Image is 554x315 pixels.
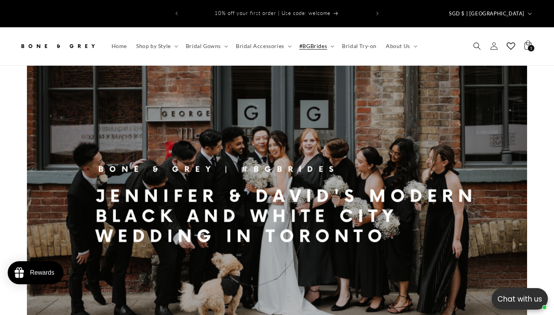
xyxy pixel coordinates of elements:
[386,43,410,50] span: About Us
[132,38,181,54] summary: Shop by Style
[530,45,532,51] span: 1
[231,38,295,54] summary: Bridal Accessories
[107,38,132,54] a: Home
[112,43,127,50] span: Home
[136,43,171,50] span: Shop by Style
[186,43,221,50] span: Bridal Gowns
[17,35,99,58] a: Bone and Grey Bridal
[215,10,330,16] span: 10% off your first order | Use code: welcome
[449,10,524,18] span: SGD $ | [GEOGRAPHIC_DATA]
[381,38,421,54] summary: About Us
[342,43,377,50] span: Bridal Try-on
[19,38,96,55] img: Bone and Grey Bridal
[30,269,54,276] div: Rewards
[181,38,231,54] summary: Bridal Gowns
[299,43,327,50] span: #BGBrides
[369,6,386,21] button: Next announcement
[337,38,381,54] a: Bridal Try-on
[492,288,548,310] button: Open chatbox
[492,293,548,305] p: Chat with us
[236,43,284,50] span: Bridal Accessories
[295,38,337,54] summary: #BGBrides
[469,38,486,55] summary: Search
[168,6,185,21] button: Previous announcement
[444,6,535,21] button: SGD $ | [GEOGRAPHIC_DATA]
